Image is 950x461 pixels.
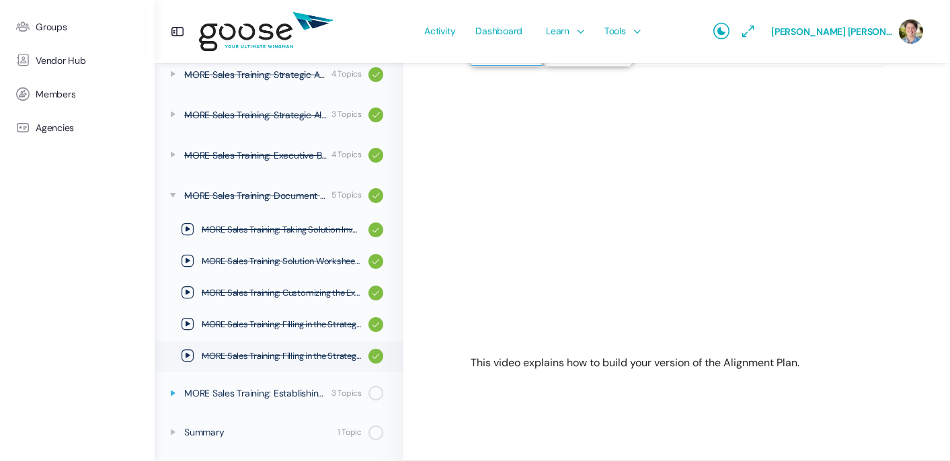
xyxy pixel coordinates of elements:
div: 3 Topics [331,108,362,121]
iframe: Chat Widget [883,396,950,461]
div: MORE Sales Training: Document Workshop / Putting It To Work For You [184,188,327,203]
a: MORE Sales Training: Strategic Alignment Plan 3 Topics [155,97,403,133]
a: MORE Sales Training: Establishing Healthy Habits 3 Topics [155,376,403,411]
span: This video explains how to build your version of the Alignment Plan. [471,355,799,370]
a: Summary 1 Topic [155,415,403,450]
span: MORE Sales Training: Filling in the Strategic Alignment Plan Document [202,349,362,363]
div: MORE Sales Training: Strategic Alignment Plan [184,108,327,122]
div: 5 Topics [331,189,362,202]
a: MORE Sales Training: Strategic Analysis 4 Topics [155,56,403,93]
a: MORE Sales Training: Document Workshop / Putting It To Work For You 5 Topics [155,177,403,214]
span: Members [36,89,75,100]
a: Agencies [7,111,148,144]
span: Agencies [36,122,74,134]
div: Summary [184,425,333,439]
div: MORE Sales Training: Executive Briefing [184,148,327,163]
div: 4 Topics [331,149,362,161]
a: MORE Sales Training: Solution Worksheets [155,246,403,277]
span: MORE Sales Training: Taking Solution Inventory [202,223,362,237]
a: MORE Sales Training: Customizing the Executive Briefing Document [155,278,403,308]
div: 4 Topics [331,68,362,81]
span: MORE Sales Training: Filling in the Strategic Analysis Document [202,318,362,331]
div: MORE Sales Training: Strategic Analysis [184,67,327,82]
div: 3 Topics [331,387,362,400]
a: MORE Sales Training: Taking Solution Inventory [155,214,403,245]
a: MORE Sales Training: Executive Briefing 4 Topics [155,137,403,173]
a: MORE Sales Training: Filling in the Strategic Analysis Document [155,309,403,340]
div: 1 Topic [338,426,362,439]
div: MORE Sales Training: Establishing Healthy Habits [184,386,327,401]
span: MORE Sales Training: Solution Worksheets [202,255,362,268]
a: Vendor Hub [7,44,148,77]
span: Vendor Hub [36,55,86,67]
a: MORE Sales Training: Filling in the Strategic Alignment Plan Document [155,341,403,372]
span: Groups [36,22,67,33]
span: [PERSON_NAME] [PERSON_NAME] [771,26,892,38]
a: Groups [7,10,148,44]
span: MORE Sales Training: Customizing the Executive Briefing Document [202,286,362,300]
a: Members [7,77,148,111]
